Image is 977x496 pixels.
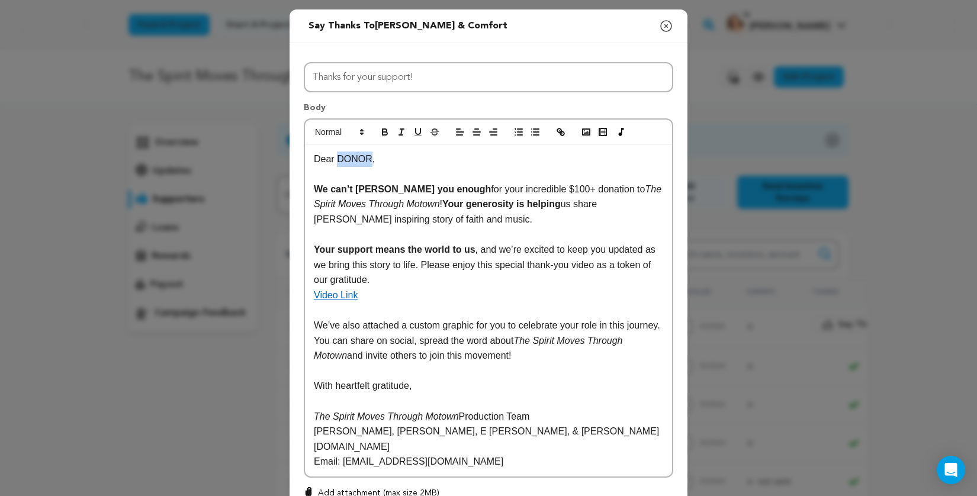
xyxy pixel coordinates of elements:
[314,244,475,255] strong: Your support means the world to us
[314,409,663,424] p: Production Team
[314,242,663,288] p: , and we’re excited to keep you updated as we bring this story to life. Please enjoy this special...
[314,290,358,300] a: Video Link
[314,454,663,469] p: Email: [EMAIL_ADDRESS][DOMAIN_NAME]
[937,456,965,484] div: Open Intercom Messenger
[314,182,663,227] p: for your incredible $100+ donation to ! us share [PERSON_NAME] inspiring story of faith and music.
[442,199,561,209] strong: Your generosity is helping
[314,411,459,421] em: The Spirit Moves Through Motown
[314,152,663,167] p: Dear DONOR,
[314,424,663,439] p: [PERSON_NAME], [PERSON_NAME], E [PERSON_NAME], & [PERSON_NAME]
[314,439,663,455] p: [DOMAIN_NAME]
[304,102,673,118] p: Body
[375,21,507,31] span: [PERSON_NAME] & Comfort
[304,62,673,92] input: Subject
[308,19,507,33] div: Say thanks to
[314,378,663,394] p: With heartfelt gratitude,
[314,318,663,363] p: We’ve also attached a custom graphic for you to celebrate your role in this journey. You can shar...
[314,184,491,194] strong: We can’t [PERSON_NAME] you enough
